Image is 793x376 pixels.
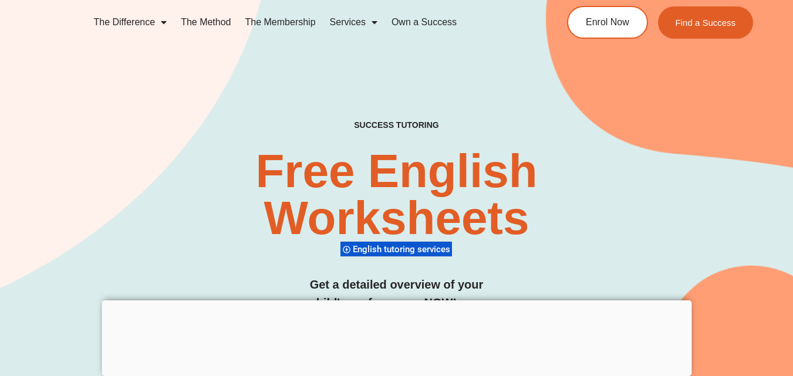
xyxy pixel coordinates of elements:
a: The Membership [238,9,323,36]
div: English tutoring services [340,241,452,257]
span: Find a Success [676,18,736,27]
nav: Menu [86,9,526,36]
a: The Difference [86,9,174,36]
a: Own a Success [384,9,464,36]
a: Find a Success [658,6,754,39]
span: Enrol Now [586,18,629,27]
iframe: Advertisement [102,300,691,373]
h3: Get a detailed overview of your child's performance NOW! [310,276,484,312]
a: The Method [174,9,238,36]
a: Enrol Now [567,6,648,39]
span: English tutoring services [353,244,454,255]
h4: SUCCESS TUTORING​ [291,120,502,130]
h2: Free English Worksheets​ [161,148,632,242]
a: Services [323,9,384,36]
